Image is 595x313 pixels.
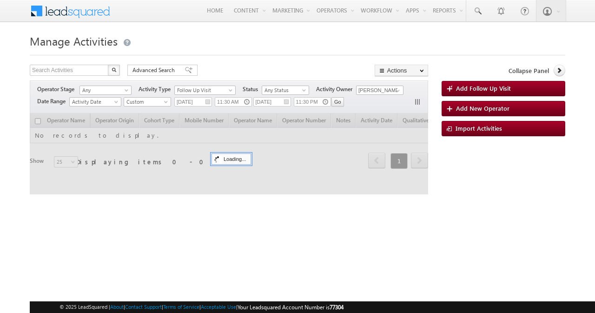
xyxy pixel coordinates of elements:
[175,86,231,94] span: Follow Up Visit
[69,97,121,107] a: Activity Date
[456,124,502,132] span: Import Activities
[201,304,236,310] a: Acceptable Use
[243,85,262,93] span: Status
[375,65,428,76] button: Actions
[331,97,344,107] input: Go
[262,86,306,94] span: Any Status
[174,86,236,95] a: Follow Up Visit
[330,304,344,311] span: 77304
[212,153,251,165] div: Loading...
[456,104,509,112] span: Add New Operator
[238,304,344,311] span: Your Leadsquared Account Number is
[262,86,309,95] a: Any Status
[30,33,118,48] span: Manage Activities
[391,86,403,95] a: Show All Items
[37,85,78,93] span: Operator Stage
[70,98,118,106] span: Activity Date
[110,304,124,310] a: About
[509,67,549,75] span: Collapse Panel
[112,67,116,72] img: Search
[132,66,178,74] span: Advanced Search
[59,303,344,312] span: © 2025 LeadSquared | | | | |
[124,97,171,107] a: Custom
[79,86,132,95] a: Any
[80,86,128,94] span: Any
[356,86,403,95] input: Type to Search
[316,85,356,93] span: Activity Owner
[37,97,69,106] span: Date Range
[456,84,511,92] span: Add Follow Up Visit
[139,85,174,93] span: Activity Type
[125,304,162,310] a: Contact Support
[163,304,199,310] a: Terms of Service
[124,98,168,106] span: Custom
